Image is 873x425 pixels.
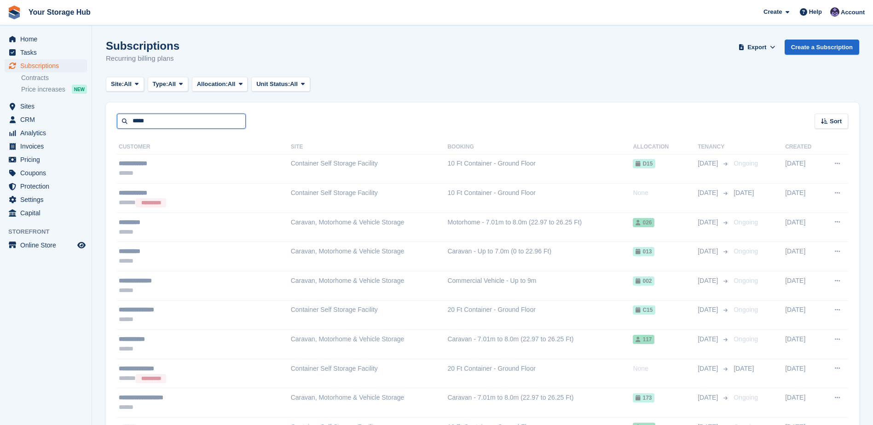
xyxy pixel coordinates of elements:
a: menu [5,193,87,206]
span: Analytics [20,126,75,139]
span: Export [747,43,766,52]
span: Settings [20,193,75,206]
a: menu [5,126,87,139]
span: Subscriptions [20,59,75,72]
span: Online Store [20,239,75,252]
a: Create a Subscription [785,40,859,55]
a: menu [5,153,87,166]
a: menu [5,207,87,219]
span: Pricing [20,153,75,166]
span: Home [20,33,75,46]
button: Export [737,40,777,55]
span: Storefront [8,227,92,236]
span: Tasks [20,46,75,59]
a: menu [5,167,87,179]
span: Price increases [21,85,65,94]
span: Coupons [20,167,75,179]
span: Protection [20,180,75,193]
span: CRM [20,113,75,126]
a: menu [5,113,87,126]
span: Capital [20,207,75,219]
a: menu [5,180,87,193]
a: Price increases NEW [21,84,87,94]
a: menu [5,100,87,113]
a: Your Storage Hub [25,5,94,20]
span: Sites [20,100,75,113]
h1: Subscriptions [106,40,179,52]
img: Liam Beddard [830,7,839,17]
div: NEW [72,85,87,94]
a: menu [5,239,87,252]
a: Contracts [21,74,87,82]
span: Account [841,8,865,17]
a: menu [5,46,87,59]
a: menu [5,59,87,72]
a: Preview store [76,240,87,251]
span: Help [809,7,822,17]
span: Invoices [20,140,75,153]
span: Create [763,7,782,17]
p: Recurring billing plans [106,53,179,64]
img: stora-icon-8386f47178a22dfd0bd8f6a31ec36ba5ce8667c1dd55bd0f319d3a0aa187defe.svg [7,6,21,19]
a: menu [5,33,87,46]
a: menu [5,140,87,153]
